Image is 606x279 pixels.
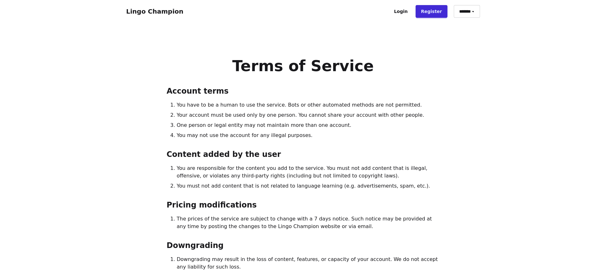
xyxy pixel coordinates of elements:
h2: Pricing modifications [167,200,440,210]
li: The prices of the service are subject to change with a 7 days notice. Such notice may be provided... [177,215,440,230]
a: Login [389,5,413,18]
li: You may not use the account for any illegal purposes. [177,132,440,139]
a: Lingo Champion [126,8,183,15]
h2: Content added by the user [167,149,440,159]
li: You must not add content that is not related to language learning (e.g. advertisements, spam, etc.). [177,182,440,190]
li: One person or legal entity may not maintain more than one account. [177,121,440,129]
li: Your account must be used only by one person. You cannot share your account with other people. [177,111,440,119]
h1: Terms of Service [167,58,440,73]
h2: Downgrading [167,240,440,251]
a: Register [416,5,447,18]
li: You are responsible for the content you add to the service. You must not add content that is ille... [177,164,440,180]
h2: Account terms [167,86,440,96]
li: You have to be a human to use the service. Bots or other automated methods are not permitted. [177,101,440,109]
li: Downgrading may result in the loss of content, features, or capacity of your account. We do not a... [177,256,440,271]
